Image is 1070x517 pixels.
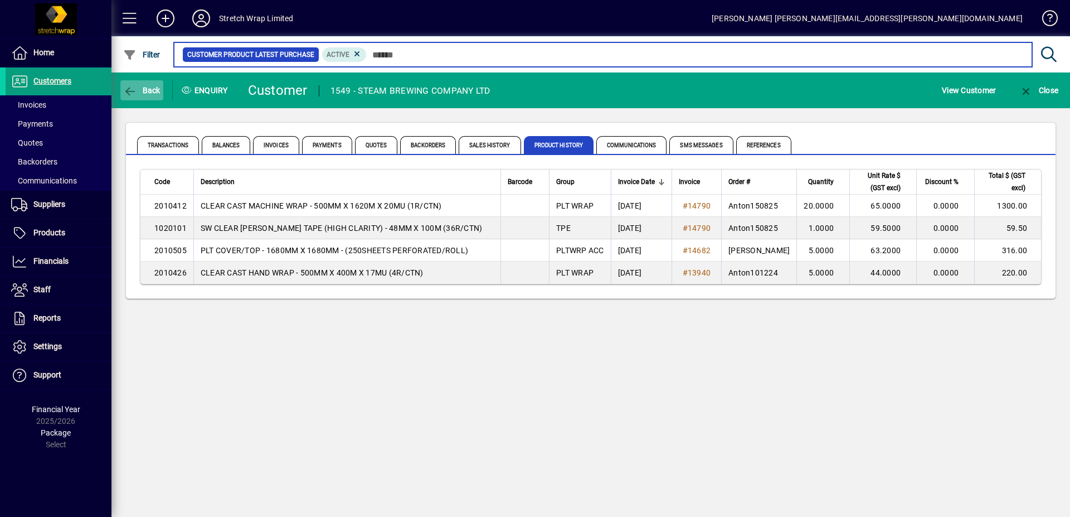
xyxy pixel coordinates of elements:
span: Order # [728,176,750,188]
td: 65.0000 [849,195,916,217]
td: 1.0000 [796,217,849,239]
td: 59.5000 [849,217,916,239]
a: #14790 [679,200,715,212]
a: Communications [6,171,111,190]
button: View Customer [939,80,999,100]
div: Quantity [804,176,844,188]
td: 220.00 [974,262,1041,284]
span: SW CLEAR [PERSON_NAME] TAPE (HIGH CLARITY) - 48MM X 100M (36R/CTN) [201,224,483,233]
span: Package [41,428,71,437]
a: Settings [6,333,111,361]
td: 63.2000 [849,239,916,262]
span: Back [123,86,160,95]
td: 0.0000 [916,195,974,217]
a: #13940 [679,267,715,279]
td: 1300.00 [974,195,1041,217]
span: Discount % [925,176,959,188]
span: Invoice [679,176,700,188]
div: Order # [728,176,790,188]
td: Anton101224 [721,262,796,284]
span: 14682 [688,246,711,255]
div: Barcode [508,176,542,188]
span: Invoices [11,100,46,109]
div: Invoice Date [618,176,665,188]
td: 5.0000 [796,239,849,262]
span: Transactions [137,136,199,154]
div: Discount % [923,176,969,188]
span: Payments [11,119,53,128]
td: Anton150825 [721,195,796,217]
td: [DATE] [611,217,672,239]
td: 20.0000 [796,195,849,217]
div: Total $ (GST excl) [981,170,1035,194]
span: 14790 [688,201,711,210]
button: Filter [120,45,163,65]
span: Backorders [11,157,57,166]
span: SMS Messages [669,136,733,154]
a: Home [6,39,111,67]
a: Support [6,361,111,389]
span: PLTWRP ACC [556,246,604,255]
span: References [736,136,791,154]
span: Close [1019,86,1058,95]
span: Customers [33,76,71,85]
span: Settings [33,342,62,351]
span: Quantity [808,176,834,188]
span: Balances [202,136,250,154]
td: 5.0000 [796,262,849,284]
span: Suppliers [33,200,65,209]
div: Group [556,176,604,188]
div: Invoice [679,176,715,188]
div: 1549 - STEAM BREWING COMPANY LTD [330,82,490,100]
a: Suppliers [6,191,111,219]
span: View Customer [942,81,996,99]
a: #14790 [679,222,715,234]
a: Knowledge Base [1034,2,1056,38]
span: Backorders [400,136,456,154]
td: [DATE] [611,195,672,217]
td: 316.00 [974,239,1041,262]
span: Support [33,370,61,379]
span: Products [33,228,65,237]
span: 1020101 [154,224,187,233]
span: Description [201,176,235,188]
div: Unit Rate $ (GST excl) [857,170,911,194]
div: Stretch Wrap Limited [219,9,294,27]
span: Invoices [253,136,299,154]
span: CLEAR CAST MACHINE WRAP - 500MM X 1620M X 20MU (1R/CTN) [201,201,442,210]
span: 13940 [688,268,711,277]
span: Customer Product Latest Purchase [187,49,314,60]
td: [DATE] [611,262,672,284]
span: Unit Rate $ (GST excl) [857,170,901,194]
a: Quotes [6,133,111,152]
span: Filter [123,50,160,59]
td: 0.0000 [916,239,974,262]
span: TPE [556,224,571,233]
span: CLEAR CAST HAND WRAP - 500MM X 400M X 17MU (4R/CTN) [201,268,424,277]
mat-chip: Product Activation Status: Active [322,47,367,62]
span: Group [556,176,575,188]
div: Customer [248,81,308,99]
span: Quotes [355,136,398,154]
span: PLT COVER/TOP - 1680MM X 1680MM - (250SHEETS PERFORATED/ROLL) [201,246,468,255]
span: Sales History [459,136,521,154]
span: Financial Year [32,405,80,414]
app-page-header-button: Close enquiry [1008,80,1070,100]
span: 2010426 [154,268,187,277]
span: Communications [596,136,667,154]
a: Staff [6,276,111,304]
span: 2010505 [154,246,187,255]
span: Home [33,48,54,57]
span: PLT WRAP [556,268,594,277]
div: Code [154,176,187,188]
button: Add [148,8,183,28]
span: # [683,224,688,233]
a: Backorders [6,152,111,171]
span: # [683,246,688,255]
span: PLT WRAP [556,201,594,210]
a: Products [6,219,111,247]
td: 0.0000 [916,262,974,284]
span: 14790 [688,224,711,233]
td: 59.50 [974,217,1041,239]
td: [DATE] [611,239,672,262]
